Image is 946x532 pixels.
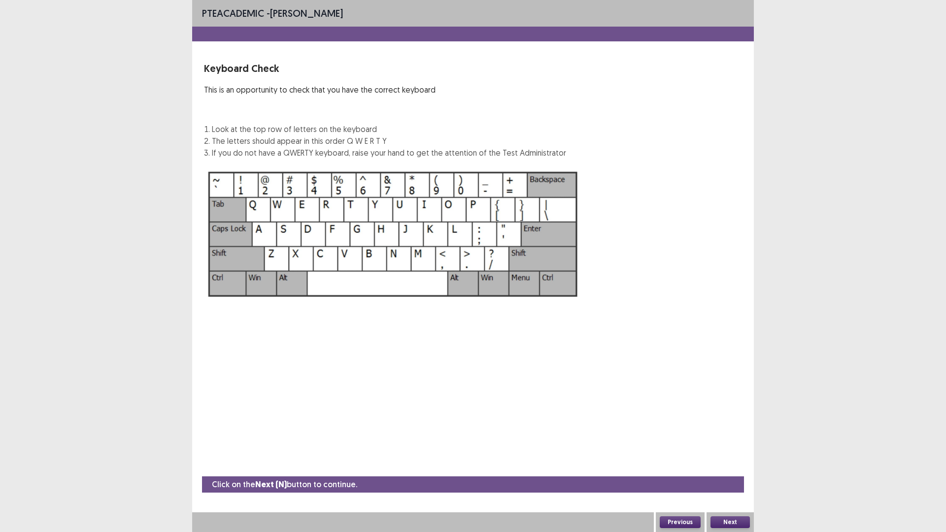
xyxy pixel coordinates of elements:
img: Keyboard Image [204,166,582,302]
li: The letters should appear in this order Q W E R T Y [212,135,566,147]
p: Click on the button to continue. [212,478,357,491]
p: Keyboard Check [204,61,566,76]
button: Next [710,516,750,528]
li: If you do not have a QWERTY keyboard, raise your hand to get the attention of the Test Administrator [212,147,566,159]
p: - [PERSON_NAME] [202,6,343,21]
span: PTE academic [202,7,264,19]
li: Look at the top row of letters on the keyboard [212,123,566,135]
p: This is an opportunity to check that you have the correct keyboard [204,84,566,96]
strong: Next (N) [255,479,287,490]
button: Previous [660,516,701,528]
